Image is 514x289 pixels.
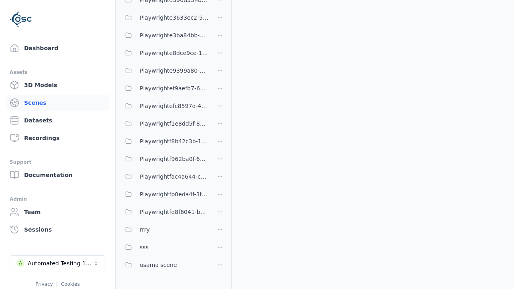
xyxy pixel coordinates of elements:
[6,95,109,111] a: Scenes
[140,225,150,234] span: rrry
[140,66,209,75] span: Playwrighte9399a80-716c-4fa9-8649-0277c6263cc1
[6,130,109,146] a: Recordings
[140,242,149,252] span: sss
[140,172,209,181] span: Playwrightfac4a644-c681-4d79-8787-b490a6dfb097
[140,119,209,128] span: Playwrightf1e8dd5f-81c5-4470-a857-c038b799dcae
[120,27,209,43] button: Playwrighte3ba84bb-8edb-4e1f-b0c3-161377a64558
[6,222,109,238] a: Sessions
[140,189,209,199] span: Playwrightfb0eda4f-3fc5-485d-9d7c-3a221eb9b916
[6,112,109,128] a: Datasets
[140,31,209,40] span: Playwrighte3ba84bb-8edb-4e1f-b0c3-161377a64558
[140,101,209,111] span: Playwrightefc8597d-46fe-420d-8a31-4e0241983ed8
[140,48,209,58] span: Playwrighte8dce9ce-1f55-4fc4-8bd0-2d2a01dab6d9
[120,204,209,220] button: Playwrightfd8f6041-bab5-4da1-82cb-421ed0fd7a89
[140,207,209,217] span: Playwrightfd8f6041-bab5-4da1-82cb-421ed0fd7a89
[120,169,209,185] button: Playwrightfac4a644-c681-4d79-8787-b490a6dfb097
[140,13,209,22] span: Playwrighte3633ec2-578c-4ba3-a34a-f3ffa08111af
[10,255,106,271] button: Select a workspace
[120,10,209,26] button: Playwrighte3633ec2-578c-4ba3-a34a-f3ffa08111af
[10,8,32,31] img: Logo
[120,45,209,61] button: Playwrighte8dce9ce-1f55-4fc4-8bd0-2d2a01dab6d9
[6,77,109,93] a: 3D Models
[56,281,58,287] span: |
[120,151,209,167] button: Playwrightf962ba0f-6d5c-41e9-a1f5-16f884225609
[6,204,109,220] a: Team
[35,281,53,287] a: Privacy
[6,167,109,183] a: Documentation
[120,186,209,202] button: Playwrightfb0eda4f-3fc5-485d-9d7c-3a221eb9b916
[61,281,80,287] a: Cookies
[6,40,109,56] a: Dashboard
[120,98,209,114] button: Playwrightefc8597d-46fe-420d-8a31-4e0241983ed8
[120,133,209,149] button: Playwrightf8b42c3b-1ef0-47e7-86be-486b19d3f1b9
[140,154,209,164] span: Playwrightf962ba0f-6d5c-41e9-a1f5-16f884225609
[140,260,177,270] span: usama scene
[120,116,209,132] button: Playwrightf1e8dd5f-81c5-4470-a857-c038b799dcae
[120,239,209,255] button: sss
[140,136,209,146] span: Playwrightf8b42c3b-1ef0-47e7-86be-486b19d3f1b9
[140,83,209,93] span: Playwrightef9aefb7-62ee-4533-9466-bef28a4fe22d
[28,259,93,267] div: Automated Testing 1 - Playwright
[10,194,106,204] div: Admin
[120,63,209,79] button: Playwrighte9399a80-716c-4fa9-8649-0277c6263cc1
[10,157,106,167] div: Support
[16,259,24,267] div: A
[10,67,106,77] div: Assets
[120,80,209,96] button: Playwrightef9aefb7-62ee-4533-9466-bef28a4fe22d
[120,222,209,238] button: rrry
[120,257,209,273] button: usama scene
